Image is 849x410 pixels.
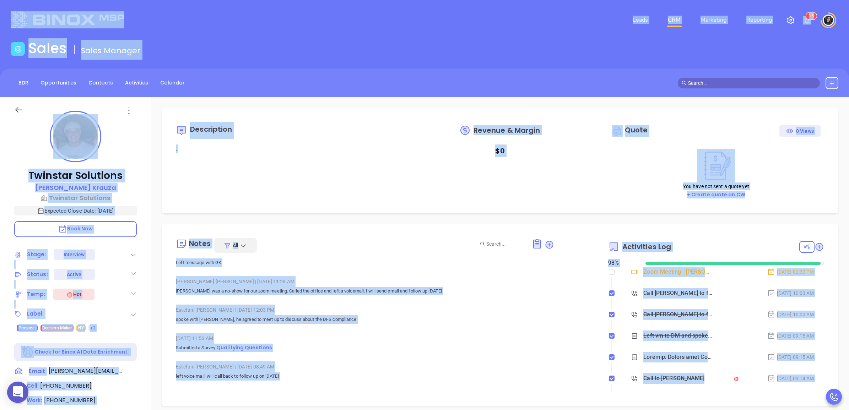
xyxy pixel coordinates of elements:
[27,269,48,280] div: Status:
[643,352,712,362] div: Loremip: Dolors amet Consec Adipisci elits Doei te Inci Utlabo Etdolorem al enimadm v quisnos exe...
[176,372,554,381] p: left voice mail, will call back to follow up on [DATE]
[49,367,123,375] span: [PERSON_NAME][EMAIL_ADDRESS][DOMAIN_NAME]
[682,81,687,86] span: search
[156,77,189,89] a: Calendar
[235,307,236,313] span: |
[35,348,128,356] p: Check for Binox AI Data Enrichment
[14,169,137,182] p: Twinstar Solutions
[216,344,272,351] span: Qualifying Questions
[14,206,137,215] p: Expected Close Date: [DATE]
[665,13,683,27] a: CRM
[685,191,747,199] button: + Create quote on CW
[495,144,504,157] p: $ 0
[176,315,554,324] p: spoke with [PERSON_NAME], he agreed to meet up to discuss about the DFS compliance
[67,269,81,280] div: Active
[176,144,392,153] p: .
[53,114,98,159] img: profile-user
[474,127,540,134] span: Revenue & Margin
[803,16,811,24] img: iconNotification
[66,290,81,299] div: Hot
[121,77,152,89] a: Activities
[767,289,814,297] div: [DATE] 10:00 AM
[235,364,236,370] span: |
[64,249,85,260] div: Interview
[643,267,712,277] div: Zoom Meeting - [PERSON_NAME]
[767,268,814,276] div: [DATE] 02:30 PM
[40,382,92,390] span: [PHONE_NUMBER]
[809,13,811,18] span: 1
[255,279,256,284] span: |
[27,289,45,300] div: Temp:
[612,125,623,137] img: Circle dollar
[176,287,554,295] p: [PERSON_NAME] was a no-show for our zoom meeting. Called the office and left a voicemail. I will ...
[176,344,554,352] p: Submitted a Survey
[823,15,834,26] img: user
[625,125,648,135] span: Quote
[743,13,775,27] a: Reporting
[78,324,84,332] span: NY
[36,77,81,89] a: Opportunities
[767,311,814,318] div: [DATE] 10:00 AM
[176,305,554,315] div: Estefani [PERSON_NAME] [DATE] 12:03 PM
[176,361,554,372] div: Estefani [PERSON_NAME] [DATE] 08:49 AM
[687,191,745,198] a: + Create quote on CW
[622,243,671,250] span: Activities Log
[27,249,46,260] div: Stage:
[688,79,816,87] input: Search…
[27,397,42,404] span: Work:
[643,288,712,299] div: Call [PERSON_NAME] to follow up
[35,183,116,192] p: [PERSON_NAME] Krauza
[176,258,554,267] p: Left message with GK
[767,353,814,361] div: [DATE] 09:15 AM
[42,324,72,332] span: Decision Maker
[29,367,45,376] span: Email:
[786,16,795,24] img: iconSetting
[176,276,554,287] div: [PERSON_NAME] [PERSON_NAME] [DATE] 11:28 AM
[767,332,814,340] div: [DATE] 09:15 AM
[643,330,712,341] div: Left vm to DM and spoke with GK she confirmed joining to the zoom meeting [DATE]
[811,13,814,18] span: 5
[11,11,124,28] img: logo
[683,182,749,190] p: You have not sent a quote yet
[58,225,93,232] span: Book Now
[176,333,554,344] div: [DATE] 11:56 AM
[233,242,238,249] span: All
[90,324,95,332] span: +2
[28,40,67,57] h1: Sales
[14,193,137,203] a: Twinstar Solutions
[44,396,96,404] span: [PHONE_NUMBER]
[27,382,39,389] span: Cell :
[630,13,651,27] a: Leads
[697,149,735,182] img: Create on CWSell
[643,373,704,384] div: Call to [PERSON_NAME]
[189,240,211,247] div: Notes
[81,45,140,56] span: Sales Manager
[643,309,712,320] div: Call [PERSON_NAME] to follow up
[486,240,524,248] input: Search...
[14,77,33,89] a: BDR
[608,259,637,267] div: 98 %
[786,125,814,137] div: 0 Views
[18,324,36,332] span: Prospect
[27,308,44,319] div: Label:
[35,183,116,193] a: [PERSON_NAME] Krauza
[698,13,729,27] a: Marketing
[84,77,117,89] a: Contacts
[806,12,817,20] sup: 15
[767,375,814,382] div: [DATE] 09:14 AM
[190,124,232,134] span: Description
[21,346,34,358] img: Ai-Enrich-DaqCidB-.svg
